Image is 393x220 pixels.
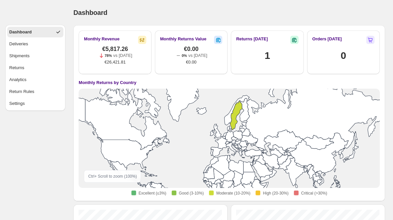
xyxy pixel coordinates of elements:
h1: 1 [265,49,270,62]
span: €26,421.81 [104,59,125,66]
p: vs [DATE] [188,52,207,59]
button: Shipments [7,51,63,61]
span: Critical (>30%) [301,191,327,196]
span: Good (3-10%) [179,191,204,196]
div: Return Rules [9,88,34,95]
span: €0.00 [184,46,198,52]
h2: Monthly Returns Value [160,36,206,42]
span: €0.00 [186,59,196,66]
h2: Orders [DATE] [312,36,342,42]
h2: Monthly Revenue [84,36,120,42]
h2: Returns [DATE] [236,36,268,42]
h1: 0 [341,49,346,62]
span: Dashboard [73,9,107,16]
div: Dashboard [9,29,32,35]
div: Ctrl + Scroll to zoom ( 100 %) [84,170,141,183]
button: Dashboard [7,27,63,37]
button: Returns [7,63,63,73]
span: 0% [182,54,187,58]
span: High (20-30%) [263,191,288,196]
p: vs [DATE] [113,52,132,59]
div: Deliveries [9,41,28,47]
span: Moderate (10-20%) [216,191,250,196]
span: 78% [105,54,112,58]
button: Deliveries [7,39,63,49]
span: Excellent (≤3%) [139,191,166,196]
div: Shipments [9,53,29,59]
div: Analytics [9,76,26,83]
button: Return Rules [7,86,63,97]
button: Analytics [7,74,63,85]
div: Settings [9,100,25,107]
span: €5,817.26 [102,46,128,52]
h4: Monthly Returns by Country [79,79,136,86]
button: Settings [7,98,63,109]
div: Returns [9,65,24,71]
